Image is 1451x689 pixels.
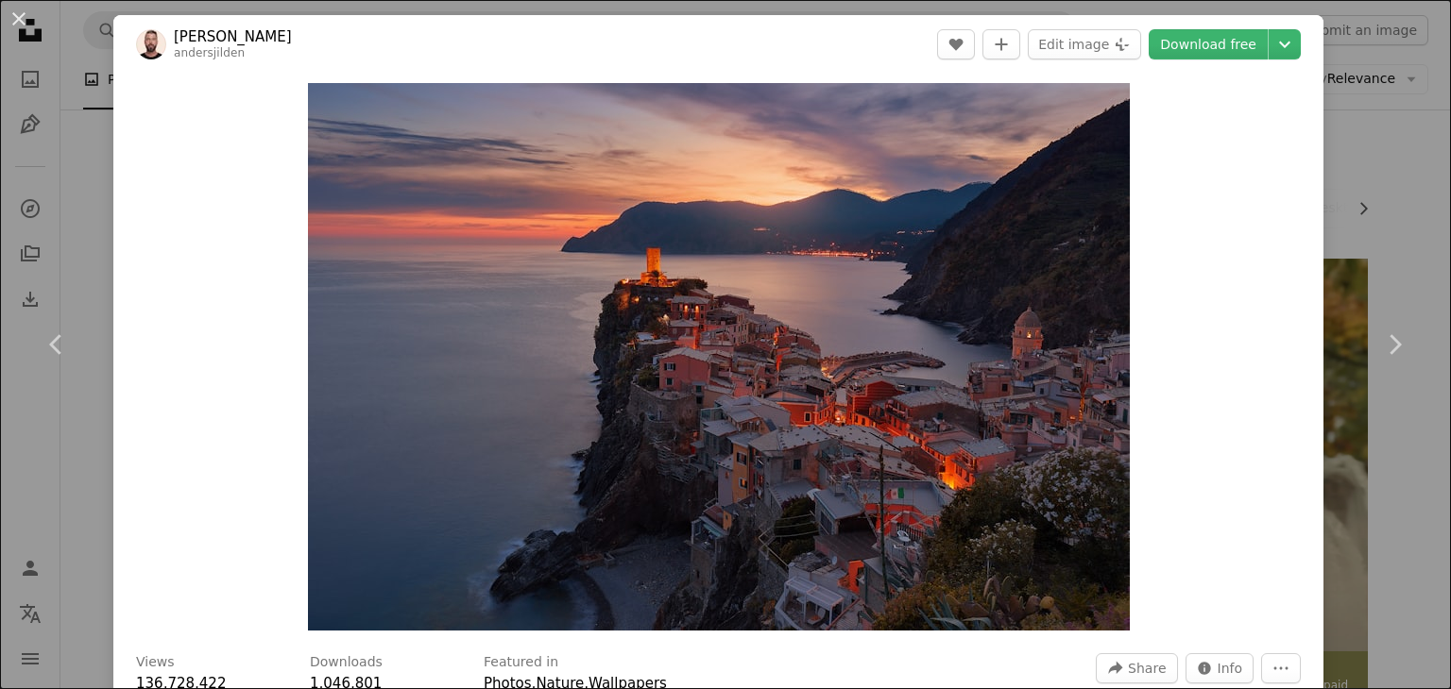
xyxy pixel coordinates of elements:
[484,653,558,672] h3: Featured in
[1028,29,1141,59] button: Edit image
[308,83,1130,630] button: Zoom in on this image
[937,29,975,59] button: Like
[136,653,175,672] h3: Views
[1186,653,1255,683] button: Stats about this image
[308,83,1130,630] img: aerial view of village on mountain cliff during orange sunset
[1338,254,1451,435] a: Next
[174,27,292,46] a: [PERSON_NAME]
[1096,653,1177,683] button: Share this image
[982,29,1020,59] button: Add to Collection
[1128,654,1166,682] span: Share
[1218,654,1243,682] span: Info
[174,46,245,59] a: andersjilden
[136,29,166,59] img: Go to Anders Jildén's profile
[1149,29,1268,59] a: Download free
[1261,653,1301,683] button: More Actions
[1269,29,1301,59] button: Choose download size
[310,653,383,672] h3: Downloads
